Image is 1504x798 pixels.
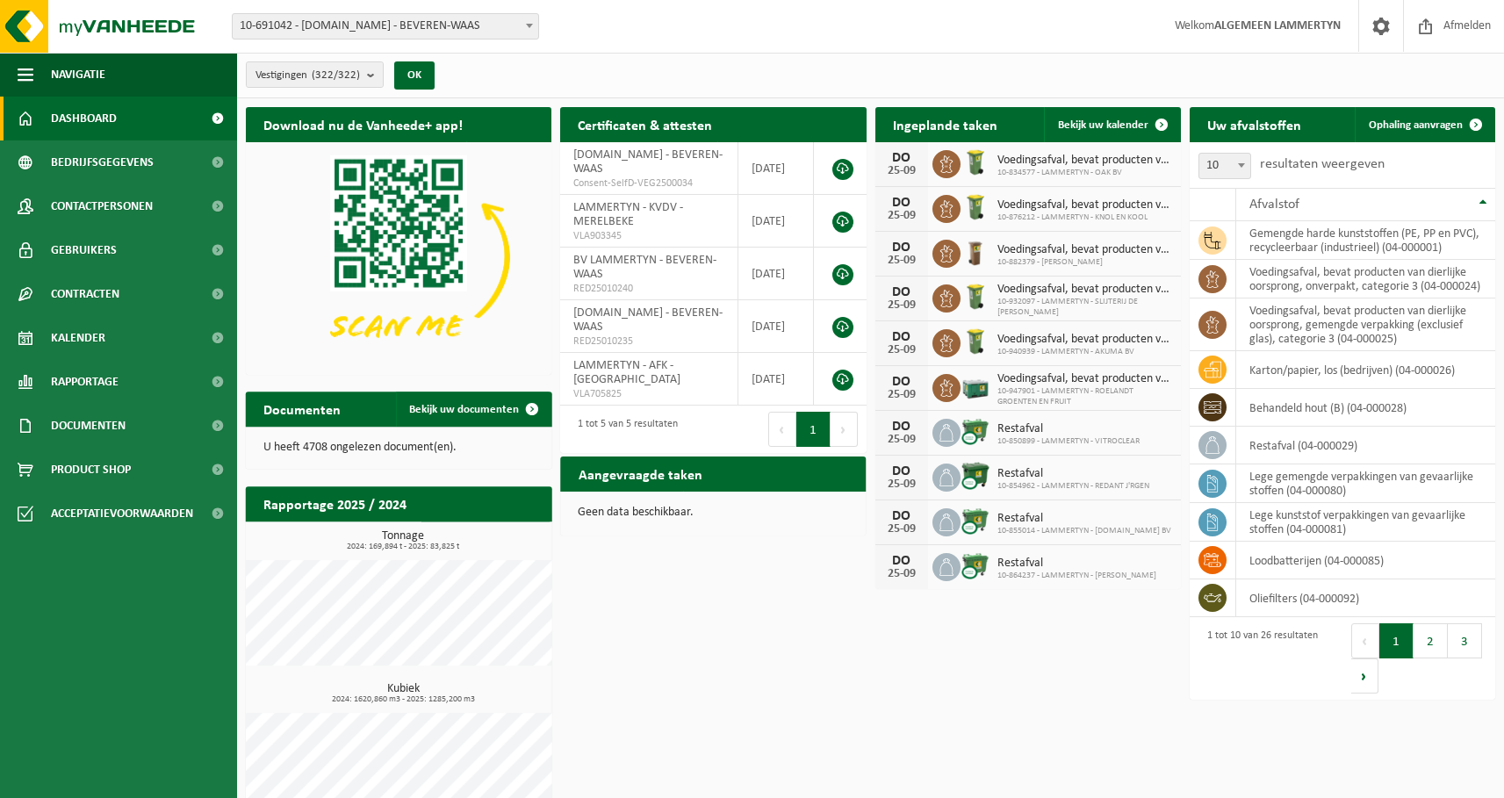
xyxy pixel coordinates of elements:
div: DO [884,375,919,389]
span: VLA903345 [573,229,724,243]
div: DO [884,196,919,210]
span: Navigatie [51,53,105,97]
span: [DOMAIN_NAME] - BEVEREN-WAAS [573,148,723,176]
span: Voedingsafval, bevat producten van dierlijke oorsprong, onverpakt, categorie 3 [997,243,1172,257]
span: 10-850899 - LAMMERTYN - VITROCLEAR [997,436,1140,447]
td: voedingsafval, bevat producten van dierlijke oorsprong, onverpakt, categorie 3 (04-000024) [1236,260,1495,298]
div: 25-09 [884,523,919,536]
td: behandeld hout (B) (04-000028) [1236,389,1495,427]
span: Restafval [997,422,1140,436]
label: resultaten weergeven [1260,157,1385,171]
div: 25-09 [884,568,919,580]
span: VLA705825 [573,387,724,401]
span: 10-855014 - LAMMERTYN - [DOMAIN_NAME] BV [997,526,1171,536]
span: 10-932097 - LAMMERTYN - SLIJTERIJ DE [PERSON_NAME] [997,297,1172,318]
button: Previous [1351,623,1379,658]
span: Voedingsafval, bevat producten van dierlijke oorsprong, onverpakt, categorie 3 [997,372,1172,386]
td: restafval (04-000029) [1236,427,1495,464]
button: 3 [1448,623,1482,658]
span: Afvalstof [1249,198,1299,212]
span: 10 [1198,153,1251,179]
img: WB-0140-HPE-GN-51 [961,327,990,356]
p: U heeft 4708 ongelezen document(en). [263,442,534,454]
span: [DOMAIN_NAME] - BEVEREN-WAAS [573,306,723,334]
a: Bekijk rapportage [421,521,550,556]
td: oliefilters (04-000092) [1236,579,1495,617]
td: lege gemengde verpakkingen van gevaarlijke stoffen (04-000080) [1236,464,1495,503]
div: DO [884,330,919,344]
span: Voedingsafval, bevat producten van dierlijke oorsprong, onverpakt, categorie 3 [997,333,1172,347]
div: DO [884,241,919,255]
a: Bekijk uw documenten [395,392,550,427]
div: DO [884,509,919,523]
td: [DATE] [738,142,814,195]
div: 1 tot 5 van 5 resultaten [569,410,678,449]
span: Rapportage [51,360,119,404]
h2: Uw afvalstoffen [1190,107,1319,141]
span: Vestigingen [255,62,360,89]
button: 2 [1414,623,1448,658]
td: [DATE] [738,353,814,406]
img: WB-0140-HPE-GN-50 [961,147,990,177]
a: Ophaling aanvragen [1355,107,1493,142]
button: Vestigingen(322/322) [246,61,384,88]
span: 10-876212 - LAMMERTYN - KNOL EN KOOL [997,212,1172,223]
span: Consent-SelfD-VEG2500034 [573,176,724,191]
h3: Tonnage [255,530,551,551]
span: Bedrijfsgegevens [51,140,154,184]
h2: Rapportage 2025 / 2024 [246,486,424,521]
div: 25-09 [884,255,919,267]
span: 10-691042 - LAMMERTYN.NET - BEVEREN-WAAS [232,13,539,40]
h2: Download nu de Vanheede+ app! [246,107,480,141]
div: DO [884,420,919,434]
span: Product Shop [51,448,131,492]
span: LAMMERTYN - AFK - [GEOGRAPHIC_DATA] [573,359,680,386]
td: gemengde harde kunststoffen (PE, PP en PVC), recycleerbaar (industrieel) (04-000001) [1236,221,1495,260]
span: Restafval [997,512,1171,526]
img: WB-0660-CU [961,416,990,446]
span: 10-940939 - LAMMERTYN - AKUMA BV [997,347,1172,357]
img: Download de VHEPlus App [246,142,551,371]
span: 2024: 1620,860 m3 - 2025: 1285,200 m3 [255,695,551,704]
td: [DATE] [738,300,814,353]
div: 25-09 [884,389,919,401]
button: 1 [796,412,831,447]
td: [DATE] [738,248,814,300]
div: 25-09 [884,344,919,356]
span: RED25010235 [573,334,724,349]
td: voedingsafval, bevat producten van dierlijke oorsprong, gemengde verpakking (exclusief glas), cat... [1236,298,1495,351]
p: Geen data beschikbaar. [578,507,848,519]
span: Kalender [51,316,105,360]
span: 10 [1199,154,1250,178]
button: Next [1351,658,1378,694]
div: 25-09 [884,478,919,491]
img: WB-1100-CU [961,461,990,491]
div: 25-09 [884,434,919,446]
span: Voedingsafval, bevat producten van dierlijke oorsprong, onverpakt, categorie 3 [997,283,1172,297]
span: 10-864237 - LAMMERTYN - [PERSON_NAME] [997,571,1156,581]
div: DO [884,151,919,165]
h2: Aangevraagde taken [560,457,719,491]
span: Restafval [997,467,1149,481]
span: 10-947901 - LAMMERTYN - ROELANDT GROENTEN EN FRUIT [997,386,1172,407]
div: 25-09 [884,299,919,312]
button: Previous [768,412,796,447]
button: OK [394,61,435,90]
span: Gebruikers [51,228,117,272]
h2: Certificaten & attesten [560,107,730,141]
span: Bekijk uw documenten [409,404,519,415]
span: Contactpersonen [51,184,153,228]
button: Next [831,412,858,447]
h2: Ingeplande taken [875,107,1015,141]
button: 1 [1379,623,1414,658]
span: Contracten [51,272,119,316]
strong: ALGEMEEN LAMMERTYN [1214,19,1341,32]
h2: Documenten [246,392,358,426]
span: Dashboard [51,97,117,140]
a: Bekijk uw kalender [1044,107,1179,142]
img: WB-0660-CU [961,550,990,580]
img: PB-LB-0680-HPE-GN-01 [961,371,990,401]
div: 25-09 [884,165,919,177]
span: 10-834577 - LAMMERTYN - OAK BV [997,168,1172,178]
span: Voedingsafval, bevat producten van dierlijke oorsprong, onverpakt, categorie 3 [997,154,1172,168]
